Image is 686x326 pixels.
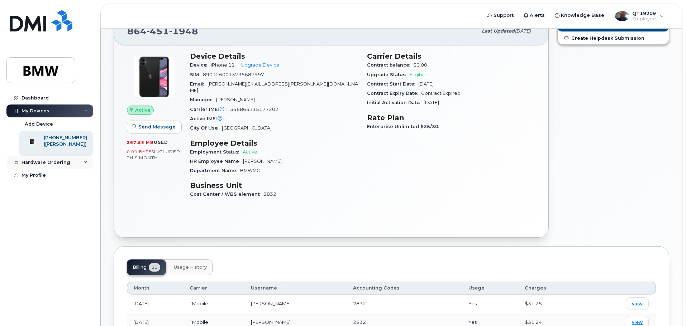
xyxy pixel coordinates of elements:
span: 2832 [353,319,366,325]
td: Yes [462,295,518,313]
span: Enterprise Unlimited $25/30 [367,124,442,129]
span: 2832 [353,301,366,306]
td: [DATE] [127,295,183,313]
a: view [626,297,649,310]
span: Manager [190,97,216,102]
a: Support [482,8,519,23]
span: [DATE] [424,100,439,105]
span: 2832 [263,191,276,197]
a: + Upgrade Device [238,62,280,68]
span: [PERSON_NAME] [216,97,255,102]
span: view [632,319,643,326]
span: Eligible [410,72,427,77]
th: Usage [462,282,518,295]
span: Send Message [138,123,176,130]
span: Device [190,62,211,68]
span: Employment Status [190,149,243,155]
span: Contract balance [367,62,413,68]
img: User avatar [615,11,629,21]
span: Alerts [530,12,545,19]
div: User avatar [615,9,629,23]
span: [DATE] [418,81,434,87]
span: Contract Expired [421,91,461,96]
span: Active [243,149,257,155]
th: Accounting Codes [347,282,462,295]
span: [PERSON_NAME][EMAIL_ADDRESS][PERSON_NAME][DOMAIN_NAME] [190,81,358,93]
span: view [632,301,643,307]
a: Create Helpdesk Submission [558,31,669,44]
span: Employee [632,16,656,22]
span: Active IMEI [190,116,228,121]
th: Carrier [183,282,244,295]
span: Usage History [174,264,207,270]
span: [PERSON_NAME] [243,159,282,164]
th: Charges [518,282,585,295]
span: — [228,116,233,121]
span: 1948 [169,26,198,37]
th: Month [127,282,183,295]
a: Alerts [519,8,550,23]
span: Upgrade Status [367,72,410,77]
h3: Device Details [190,52,358,60]
span: Carrier IMEI [190,107,230,112]
span: City Of Use [190,125,222,131]
span: Initial Activation Date [367,100,424,105]
span: iPhone 11 [211,62,235,68]
span: [DATE] [515,28,531,34]
span: Active [135,107,151,113]
span: 267.53 MB [127,140,154,145]
span: [GEOGRAPHIC_DATA] [222,125,272,131]
span: Email [190,81,208,87]
h3: Employee Details [190,139,358,147]
span: 356865115177202 [230,107,278,112]
span: used [154,140,168,145]
span: Knowledge Base [561,12,604,19]
a: Knowledge Base [550,8,609,23]
h3: Rate Plan [367,113,535,122]
iframe: Messenger Launcher [655,295,681,321]
span: 8901260013735687997 [203,72,264,77]
button: Send Message [127,121,182,133]
span: Support [494,12,514,19]
span: Last updated [482,28,515,34]
span: Contract Start Date [367,81,418,87]
span: QT19209 [632,10,656,16]
h3: Carrier Details [367,52,535,60]
td: TMobile [183,295,244,313]
div: $31.24 [525,319,578,326]
span: HR Employee Name [190,159,243,164]
span: $0.00 [413,62,427,68]
td: [PERSON_NAME] [244,295,347,313]
img: iPhone_11.jpg [133,55,176,98]
span: 0.00 Bytes [127,149,154,154]
span: Contract Expiry Date [367,91,421,96]
span: Department Name [190,168,240,173]
h3: Business Unit [190,181,358,190]
span: BMWMC [240,168,260,173]
span: SIM [190,72,203,77]
th: Username [244,282,347,295]
span: Cost Center / WBS element [190,191,263,197]
div: $31.25 [525,300,578,307]
span: 864 [127,26,198,37]
span: 451 [147,26,169,37]
div: QT19209 [610,9,669,23]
